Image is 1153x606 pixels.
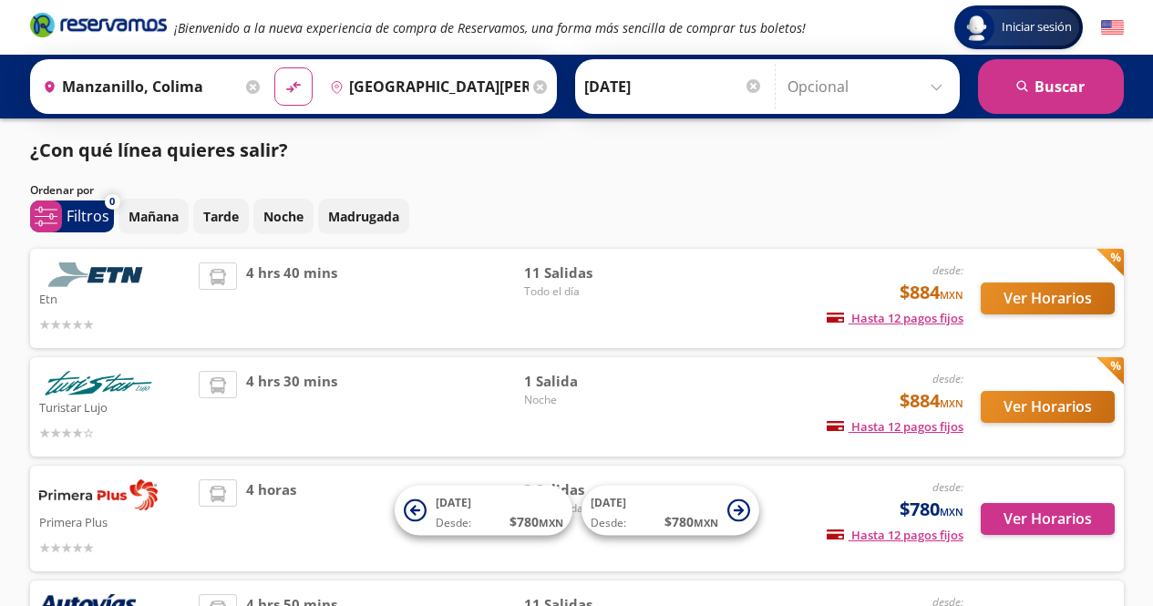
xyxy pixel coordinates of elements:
em: desde: [932,262,963,278]
p: Mañana [129,207,179,226]
span: 4 hrs 30 mins [246,371,337,443]
img: Turistar Lujo [39,371,158,395]
small: MXN [940,288,963,302]
span: 1 Salida [524,371,652,392]
iframe: Messagebird Livechat Widget [1047,500,1135,588]
button: Mañana [118,199,189,234]
span: Hasta 12 pagos fijos [827,418,963,435]
p: Tarde [203,207,239,226]
span: Iniciar sesión [994,18,1079,36]
input: Buscar Origen [36,64,242,109]
button: 0Filtros [30,200,114,232]
p: Turistar Lujo [39,395,190,417]
button: English [1101,16,1124,39]
button: Buscar [978,59,1124,114]
button: [DATE]Desde:$780MXN [395,486,572,536]
small: MXN [940,396,963,410]
span: Desde: [436,515,471,531]
span: Todo el día [524,283,652,300]
p: Noche [263,207,304,226]
small: MXN [694,516,718,529]
button: Noche [253,199,314,234]
p: Primera Plus [39,510,190,532]
span: 3 Salidas [524,479,652,500]
span: $ 780 [510,512,563,531]
span: $884 [900,279,963,306]
p: Filtros [67,205,109,227]
span: Noche [524,392,652,408]
span: [DATE] [591,495,626,510]
button: Tarde [193,199,249,234]
span: Hasta 12 pagos fijos [827,310,963,326]
button: Ver Horarios [981,391,1115,423]
input: Opcional [788,64,951,109]
input: Buscar Destino [323,64,529,109]
span: $884 [900,387,963,415]
small: MXN [940,505,963,519]
span: 0 [109,194,115,210]
button: [DATE]Desde:$780MXN [582,486,759,536]
span: Desde: [591,515,626,531]
span: 4 hrs 40 mins [246,262,337,334]
p: ¿Con qué línea quieres salir? [30,137,288,164]
span: $ 780 [664,512,718,531]
img: Primera Plus [39,479,158,510]
span: $780 [900,496,963,523]
span: 11 Salidas [524,262,652,283]
i: Brand Logo [30,11,167,38]
button: Ver Horarios [981,503,1115,535]
p: Ordenar por [30,182,94,199]
span: Hasta 12 pagos fijos [827,527,963,543]
a: Brand Logo [30,11,167,44]
span: 4 horas [246,479,296,558]
small: MXN [539,516,563,529]
em: desde: [932,371,963,386]
span: [DATE] [436,495,471,510]
button: Ver Horarios [981,282,1115,314]
input: Elegir Fecha [584,64,763,109]
p: Madrugada [328,207,399,226]
button: Madrugada [318,199,409,234]
img: Etn [39,262,158,287]
em: ¡Bienvenido a la nueva experiencia de compra de Reservamos, una forma más sencilla de comprar tus... [174,19,806,36]
p: Etn [39,287,190,309]
em: desde: [932,479,963,495]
